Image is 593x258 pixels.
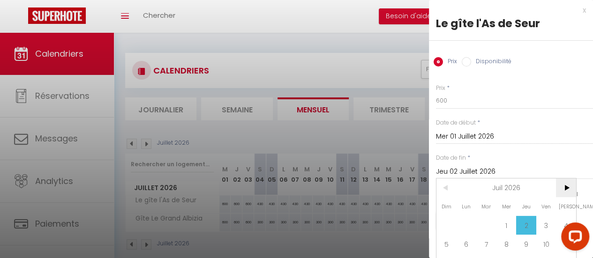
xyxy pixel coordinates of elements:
span: Lun [457,197,477,216]
span: 9 [516,235,536,253]
label: Prix [443,57,457,67]
span: < [436,178,457,197]
label: Date de fin [436,154,466,162]
span: Mar [476,197,496,216]
div: x [429,5,586,16]
span: 10 [536,235,556,253]
span: > [556,178,576,197]
label: Date de début [436,118,476,127]
span: Ven [536,197,556,216]
span: [PERSON_NAME] [556,197,576,216]
span: Mer [496,197,517,216]
span: 8 [496,235,517,253]
label: Disponibilité [471,57,511,67]
span: 1 [496,216,517,235]
iframe: LiveChat chat widget [554,219,593,258]
span: 2 [516,216,536,235]
span: 7 [476,235,496,253]
label: Prix [436,84,445,93]
span: 4 [556,216,576,235]
span: 3 [536,216,556,235]
div: Le gîte l'As de Seur [436,16,586,31]
span: Jeu [516,197,536,216]
span: Dim [436,197,457,216]
span: 5 [436,235,457,253]
span: Juil 2026 [457,178,556,197]
span: 6 [457,235,477,253]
